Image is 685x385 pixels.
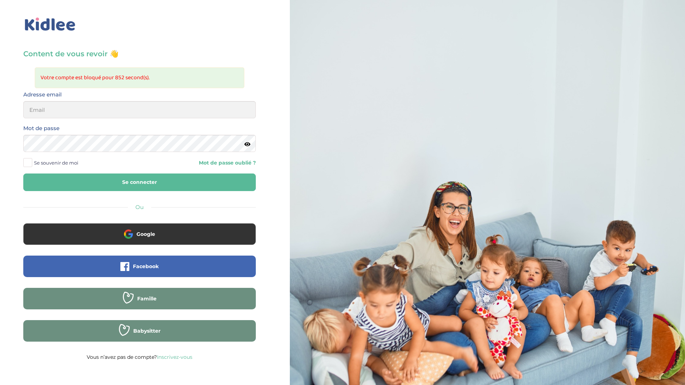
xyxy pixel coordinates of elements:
li: Votre compte est bloqué pour 852 second(s). [40,73,238,82]
img: facebook.png [120,262,129,271]
h3: Content de vous revoir 👋 [23,49,256,59]
a: Facebook [23,268,256,275]
p: Vous n’avez pas de compte? [23,352,256,362]
img: logo_kidlee_bleu [23,16,77,33]
label: Mot de passe [23,124,59,133]
a: Inscrivez-vous [157,354,192,360]
a: Famille [23,300,256,307]
a: Mot de passe oublié ? [145,160,256,166]
span: Babysitter [133,327,161,334]
a: Google [23,236,256,242]
span: Famille [137,295,157,302]
span: Google [136,230,155,238]
button: Famille [23,288,256,309]
input: Email [23,101,256,118]
button: Se connecter [23,174,256,191]
span: Facebook [133,263,159,270]
span: Ou [135,204,144,210]
img: google.png [124,229,133,238]
button: Google [23,223,256,245]
button: Babysitter [23,320,256,342]
span: Se souvenir de moi [34,158,78,167]
a: Babysitter [23,332,256,339]
button: Facebook [23,256,256,277]
label: Adresse email [23,90,62,99]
